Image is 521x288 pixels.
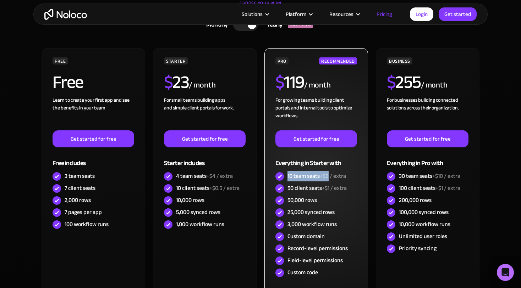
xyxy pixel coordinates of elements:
h2: 255 [387,73,421,91]
div: Resources [329,10,353,19]
div: Resources [320,10,368,19]
div: 100 workflow runs [65,220,109,228]
a: Get started [439,7,477,21]
a: Get started for free [164,130,246,147]
div: Learn to create your first app and see the benefits in your team ‍ [53,96,134,130]
div: 100,000 synced rows [399,208,449,216]
div: 100 client seats [399,184,460,192]
div: 50 client seats [287,184,347,192]
div: Solutions [233,10,277,19]
div: Everything in Pro with [387,147,468,170]
span: +$1 / extra [322,183,347,193]
span: +$6 / extra [320,171,346,181]
div: Everything in Starter with [275,147,357,170]
span: +$10 / extra [432,171,460,181]
div: 25,000 synced rows [287,208,335,216]
div: For small teams building apps and simple client portals for work. ‍ [164,96,246,130]
div: 7 client seats [65,184,95,192]
a: Get started for free [53,130,134,147]
h2: 119 [275,73,304,91]
a: Pricing [368,10,401,19]
div: 10 client seats [176,184,240,192]
div: Priority syncing [399,244,437,252]
div: 10,000 rows [176,196,204,204]
div: Custom domain [287,232,325,240]
div: Yearly [258,19,288,30]
div: Starter includes [164,147,246,170]
div: 3 team seats [65,172,95,180]
div: 50,000 rows [287,196,317,204]
a: Login [410,7,433,21]
div: 30 team seats [399,172,460,180]
div: FREE [53,57,68,64]
div: 10,000 workflow runs [399,220,450,228]
div: BUSINESS [387,57,412,64]
div: STARTER [164,57,188,64]
div: 200,000 rows [399,196,432,204]
div: 10 team seats [287,172,346,180]
div: PRO [275,57,289,64]
span: $ [275,66,284,99]
div: 2,000 rows [65,196,91,204]
div: / month [189,80,215,91]
div: Field-level permissions [287,256,343,264]
a: Get started for free [387,130,468,147]
div: Custom code [287,269,318,276]
div: 3,000 workflow runs [287,220,337,228]
span: +$1 / extra [435,183,460,193]
span: $ [387,66,396,99]
h2: Free [53,73,83,91]
a: Get started for free [275,130,357,147]
div: Free includes [53,147,134,170]
div: For businesses building connected solutions across their organization. ‍ [387,96,468,130]
div: 5,000 synced rows [176,208,220,216]
div: RECOMMENDED [319,57,357,64]
div: SAVE 20% [288,21,313,28]
div: / month [421,80,448,91]
div: Platform [286,10,306,19]
a: home [44,9,87,20]
div: 4 team seats [176,172,233,180]
h2: 23 [164,73,189,91]
div: 1,000 workflow runs [176,220,224,228]
div: For growing teams building client portals and internal tools to optimize workflows. [275,96,357,130]
div: Monthly [197,19,233,30]
div: 7 pages per app [65,208,102,216]
div: / month [304,80,331,91]
span: +$4 / extra [207,171,233,181]
span: +$0.5 / extra [209,183,240,193]
div: Record-level permissions [287,244,348,252]
span: $ [164,66,173,99]
div: Solutions [242,10,263,19]
div: Platform [277,10,320,19]
div: Open Intercom Messenger [497,264,514,281]
div: Unlimited user roles [399,232,447,240]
